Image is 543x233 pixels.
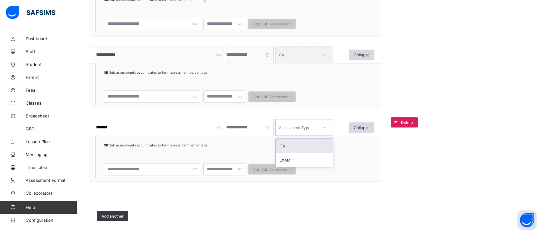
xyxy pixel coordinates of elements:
span: Add Sub Assessment [253,167,291,172]
span: Messaging [26,152,77,157]
b: NB: [104,70,109,74]
span: Fees [26,88,77,93]
span: Parent [26,75,77,80]
span: Configuration [26,218,77,223]
span: Collapse [354,125,369,130]
span: Staff [26,49,77,54]
span: CBT [26,126,77,131]
span: Collaborators [26,191,77,196]
span: Sub assessments accumulates to form assessment percentage [104,143,208,147]
b: NB: [104,143,109,147]
span: Help [26,205,77,210]
div: EXAM [276,153,333,167]
span: Lesson Plan [26,139,77,144]
button: Open asap [517,210,537,230]
span: Dashboard [26,36,77,41]
span: Add Sub Assessment [253,22,291,26]
div: Assessment Type [279,119,310,136]
span: Delete [401,120,413,125]
img: safsims [6,6,55,19]
span: Add another [102,214,123,219]
span: Broadsheet [26,113,77,118]
span: Classes [26,100,77,106]
div: CA [276,139,333,153]
span: Add Sub Assessment [253,94,291,99]
span: Sub assessments accumulates to form assessment percentage [104,70,208,74]
span: Time Table [26,165,77,170]
span: Student [26,62,77,67]
span: Collapse [354,52,369,57]
span: Assessment Format [26,178,77,183]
